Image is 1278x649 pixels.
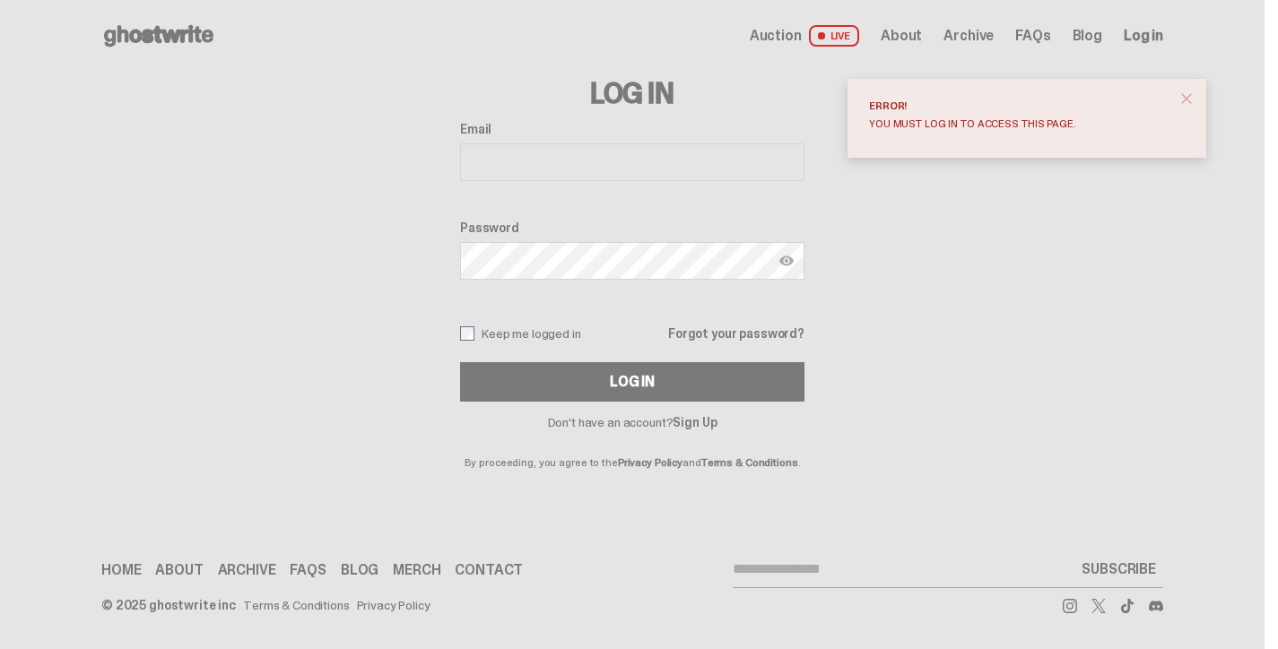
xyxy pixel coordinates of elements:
a: Privacy Policy [618,455,682,470]
a: Archive [218,563,276,577]
a: FAQs [1015,29,1050,43]
span: LIVE [809,25,860,47]
a: Merch [393,563,440,577]
a: Privacy Policy [357,599,430,611]
label: Keep me logged in [460,326,581,341]
button: Log In [460,362,804,402]
a: Auction LIVE [750,25,859,47]
a: Archive [943,29,994,43]
button: SUBSCRIBE [1074,551,1163,587]
a: Terms & Conditions [701,455,798,470]
div: You must log in to access this page. [869,118,1170,129]
img: Show password [779,254,794,268]
a: FAQs [290,563,326,577]
label: Email [460,122,804,136]
a: Sign Up [673,414,717,430]
a: Contact [455,563,523,577]
a: Terms & Conditions [243,599,349,611]
p: Don't have an account? [460,416,804,428]
div: Error! [869,100,1170,111]
h3: Log In [460,79,804,108]
p: By proceeding, you agree to the and . [460,428,804,468]
span: Auction [750,29,802,43]
a: About [881,29,922,43]
a: Log in [1124,29,1163,43]
a: Blog [341,563,378,577]
input: Keep me logged in [460,326,474,341]
a: Forgot your password? [668,327,804,340]
a: About [155,563,203,577]
button: close [1170,82,1203,115]
div: Log In [610,375,655,389]
label: Password [460,221,804,235]
div: © 2025 ghostwrite inc [101,599,236,611]
a: Home [101,563,141,577]
a: Blog [1073,29,1102,43]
